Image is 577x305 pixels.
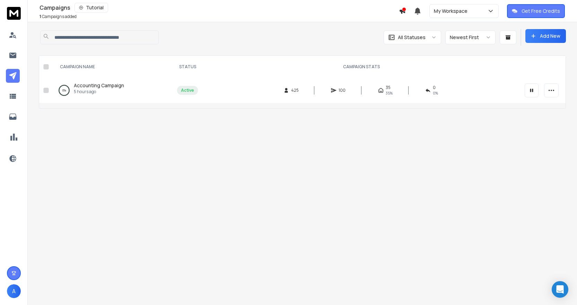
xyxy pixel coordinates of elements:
div: Active [181,88,194,93]
button: Get Free Credits [507,4,565,18]
button: Tutorial [75,3,108,12]
p: Campaigns added [40,14,77,19]
span: 35 % [386,90,393,96]
a: Accounting Campaign [74,82,124,89]
p: All Statuses [398,34,426,41]
button: Add New [525,29,566,43]
span: 100 [339,88,346,93]
div: Open Intercom Messenger [552,281,568,298]
th: STATUS [173,56,202,78]
td: 0%Accounting Campaign5 hours ago [52,78,173,103]
button: Newest First [445,30,496,44]
div: Campaigns [40,3,399,12]
span: 1 [40,14,41,19]
p: My Workspace [434,8,470,15]
button: A [7,284,21,298]
span: 35 [386,85,391,90]
p: 0 % [62,87,66,94]
p: Get Free Credits [522,8,560,15]
span: 0 % [433,90,438,96]
span: 425 [291,88,299,93]
th: CAMPAIGN STATS [202,56,521,78]
th: CAMPAIGN NAME [52,56,173,78]
span: 0 [433,85,436,90]
p: 5 hours ago [74,89,124,95]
